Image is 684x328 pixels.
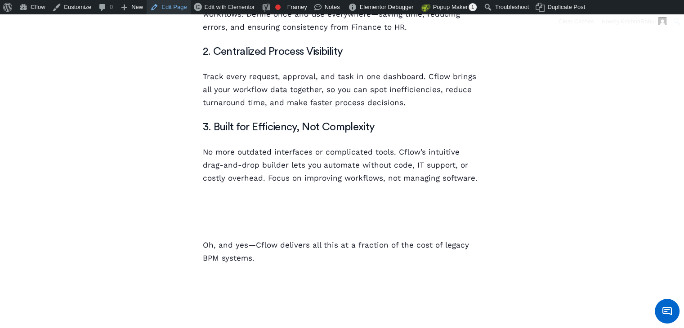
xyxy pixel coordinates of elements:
span: Edit with Elementor [205,4,255,10]
p: No more outdated interfaces or complicated tools. Cflow’s intuitive drag-and-drop builder lets yo... [203,146,482,185]
a: Howdy, [599,14,670,29]
p: Track every request, approval, and task in one dashboard. Cflow brings all your workflow data tog... [203,70,482,109]
strong: 3. Built for Efficiency, Not Complexity [203,122,375,133]
span: KrishnaRahul [621,18,656,25]
p: Oh, and yes—Cflow delivers all this at a fraction of the cost of legacy BPM systems. [203,239,482,265]
span: 1 [469,3,477,11]
div: Needs improvement [275,4,281,10]
div: Clear Caches [554,14,599,29]
strong: 2. Centralized Process Visibility [203,46,343,57]
span: Chat Widget [655,299,680,324]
